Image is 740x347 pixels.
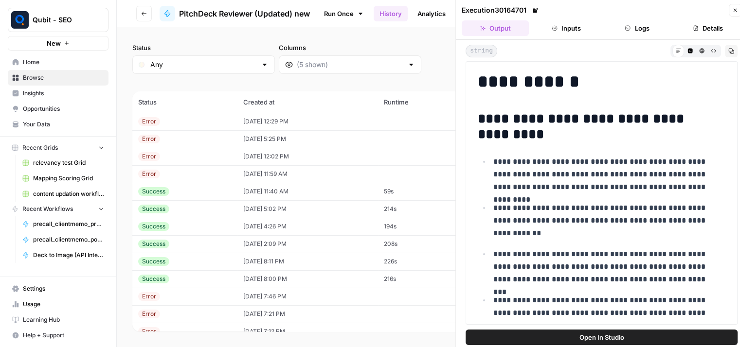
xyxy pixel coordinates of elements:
th: Created at [237,91,379,113]
span: string [466,45,497,57]
th: Runtime [378,91,468,113]
button: Recent Grids [8,140,108,155]
td: [DATE] 12:02 PM [237,148,379,165]
button: Logs [604,20,671,36]
span: Browse [23,73,104,82]
div: Success [138,222,169,231]
a: History [374,6,408,21]
div: Error [138,135,160,143]
input: (5 shown) [297,60,403,69]
span: (16 records) [132,74,724,91]
a: Browse [8,70,108,86]
span: Qubit - SEO [33,15,91,25]
span: Usage [23,300,104,309]
div: Success [138,240,169,248]
td: [DATE] 4:26 PM [237,218,379,235]
div: Error [138,152,160,161]
th: Status [132,91,237,113]
td: 226s [378,253,468,270]
td: [DATE] 7:12 PM [237,323,379,340]
div: Success [138,187,169,196]
div: Error [138,117,160,126]
a: PitchDeck Reviewer (Updated) new [160,6,310,21]
td: 214s [378,200,468,218]
div: Error [138,327,160,336]
td: [DATE] 2:09 PM [237,235,379,253]
div: Error [138,310,160,318]
span: Mapping Scoring Grid [33,174,104,183]
td: 208s [378,235,468,253]
a: Usage [8,296,108,312]
td: [DATE] 11:40 AM [237,183,379,200]
a: Run Once [318,5,370,22]
div: Success [138,205,169,213]
a: Insights [8,86,108,101]
div: Success [138,257,169,266]
a: Opportunities [8,101,108,117]
span: precall_clientmemo_postrev_sagar [33,235,104,244]
a: Settings [8,281,108,296]
a: precall_clientmemo_postrev_sagar [18,232,108,247]
button: Open In Studio [466,330,738,345]
span: New [47,38,61,48]
button: New [8,36,108,51]
a: Deck to Image (API Integration) [18,247,108,263]
td: 216s [378,270,468,288]
span: PitchDeck Reviewer (Updated) new [179,8,310,19]
a: Learning Hub [8,312,108,328]
td: [DATE] 12:29 PM [237,113,379,130]
div: Success [138,275,169,283]
a: Analytics [412,6,451,21]
span: Insights [23,89,104,98]
button: Recent Workflows [8,202,108,216]
span: Deck to Image (API Integration) [33,251,104,260]
span: Learning Hub [23,315,104,324]
td: [DATE] 7:21 PM [237,305,379,323]
td: [DATE] 11:59 AM [237,165,379,183]
button: Output [462,20,529,36]
td: [DATE] 8:11 PM [237,253,379,270]
span: Recent Grids [22,143,58,152]
span: Opportunities [23,104,104,113]
a: content updation workflow [18,186,108,202]
span: Home [23,58,104,67]
a: precall_clientmemo_prerevenue_sagar [18,216,108,232]
td: 59s [378,183,468,200]
span: precall_clientmemo_prerevenue_sagar [33,220,104,228]
span: Settings [23,284,104,293]
button: Help + Support [8,328,108,343]
a: Home [8,54,108,70]
span: Recent Workflows [22,205,73,213]
td: [DATE] 5:25 PM [237,130,379,148]
span: content updation workflow [33,190,104,198]
td: [DATE] 8:00 PM [237,270,379,288]
a: Mapping Scoring Grid [18,171,108,186]
label: Status [132,43,275,52]
span: Open In Studio [579,332,624,342]
span: relevancy test Grid [33,158,104,167]
div: Error [138,292,160,301]
div: Execution 30164701 [462,5,540,15]
td: [DATE] 7:46 PM [237,288,379,305]
button: Inputs [533,20,600,36]
a: relevancy test Grid [18,155,108,171]
span: Help + Support [23,331,104,340]
span: Your Data [23,120,104,129]
button: Workspace: Qubit - SEO [8,8,108,32]
img: Qubit - SEO Logo [11,11,29,29]
a: Your Data [8,117,108,132]
input: Any [150,60,257,69]
td: [DATE] 5:02 PM [237,200,379,218]
div: Error [138,170,160,178]
td: 194s [378,218,468,235]
label: Columns [279,43,421,52]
